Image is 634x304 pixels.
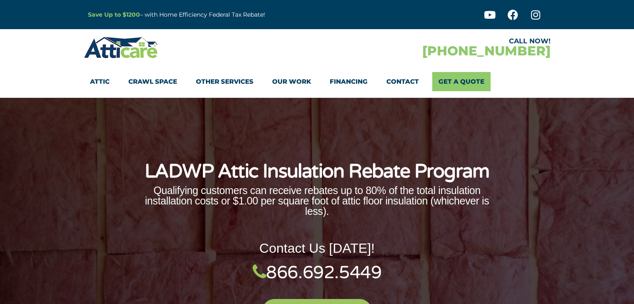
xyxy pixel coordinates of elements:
h2: Qualifying customers can receive rebates up to 80% of the total insulation installation costs or ... [133,185,501,217]
nav: Menu [90,72,544,91]
a: Our Work [272,72,311,91]
a: Contact [386,72,419,91]
a: Crawl Space [128,72,177,91]
a: Financing [330,72,368,91]
a: Other Services [196,72,253,91]
h1: LADWP Attic Insulation Rebate Program [133,162,501,181]
div: Contact Us [DATE]! [133,242,501,255]
a: Save Up to $1200 [88,11,140,18]
a: Attic [90,72,110,91]
p: – with Home Efficiency Federal Tax Rebate! [88,10,358,20]
a: 866.692.5449 [253,262,382,283]
a: Get A Quote [432,72,491,91]
div: CALL NOW! [317,38,551,45]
